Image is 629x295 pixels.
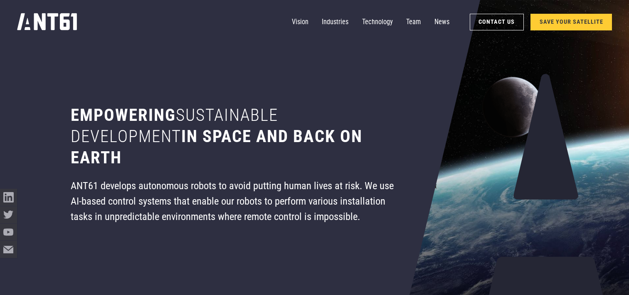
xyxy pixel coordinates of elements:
[362,14,393,31] a: Technology
[71,178,398,224] div: ANT61 develops autonomous robots to avoid putting human lives at risk. We use AI-based control sy...
[71,105,398,168] h1: Empowering in space and back on earth
[292,14,308,31] a: Vision
[322,14,348,31] a: Industries
[406,14,421,31] a: Team
[17,11,77,34] a: home
[434,14,449,31] a: News
[530,14,612,30] a: SAVE YOUR SATELLITE
[470,14,524,30] a: Contact Us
